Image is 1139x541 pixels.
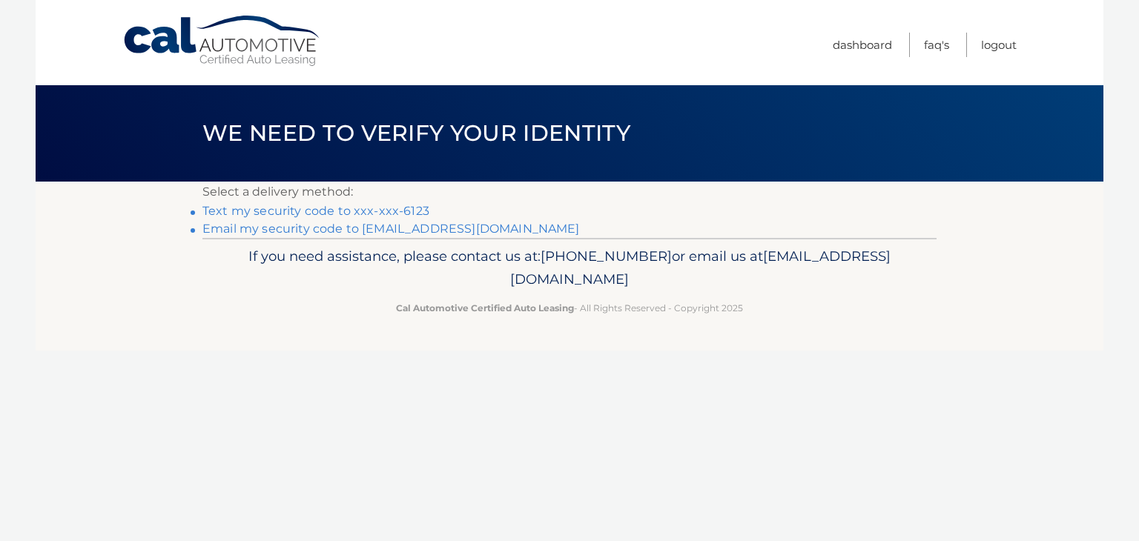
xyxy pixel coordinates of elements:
[212,245,927,292] p: If you need assistance, please contact us at: or email us at
[122,15,323,67] a: Cal Automotive
[396,302,574,313] strong: Cal Automotive Certified Auto Leasing
[202,222,580,236] a: Email my security code to [EMAIL_ADDRESS][DOMAIN_NAME]
[924,33,949,57] a: FAQ's
[541,248,672,265] span: [PHONE_NUMBER]
[833,33,892,57] a: Dashboard
[981,33,1017,57] a: Logout
[202,204,429,218] a: Text my security code to xxx-xxx-6123
[202,182,937,202] p: Select a delivery method:
[202,119,630,147] span: We need to verify your identity
[212,300,927,316] p: - All Rights Reserved - Copyright 2025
